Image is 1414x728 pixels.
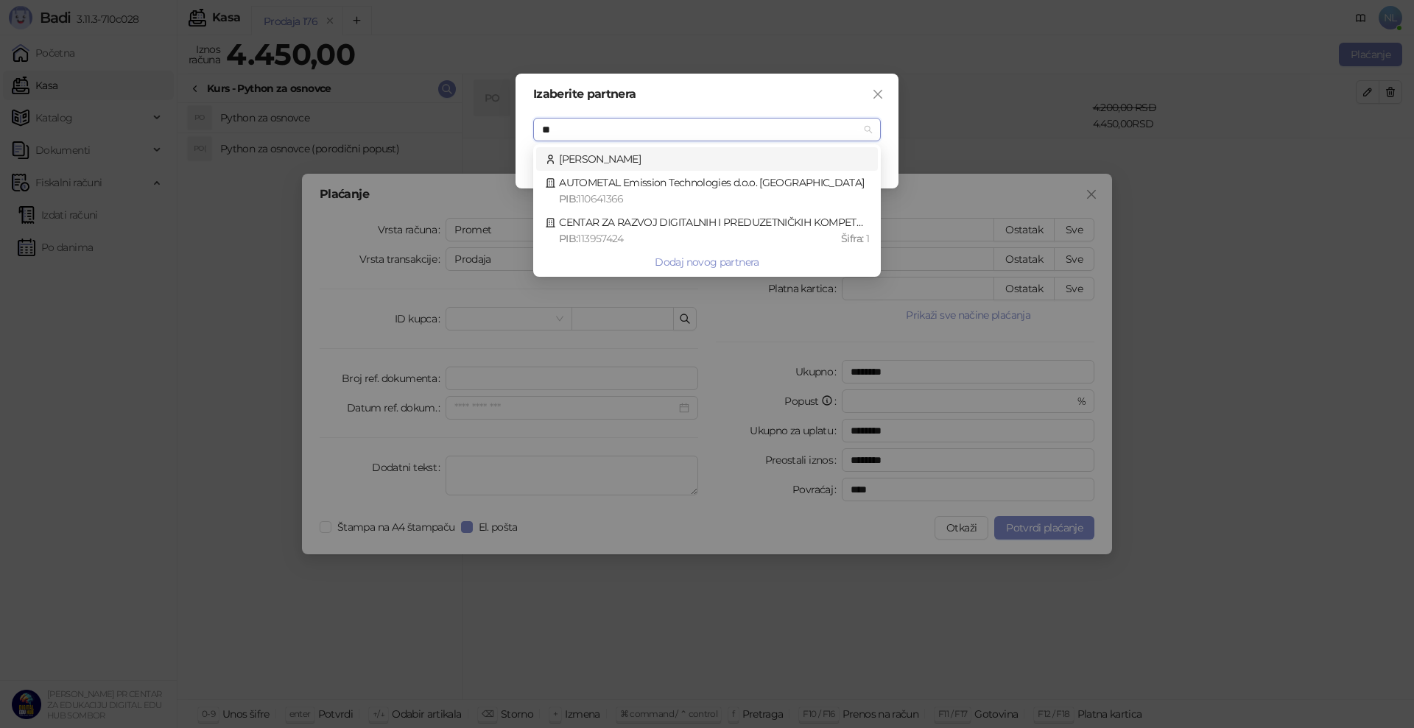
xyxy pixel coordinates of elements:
[866,82,890,106] button: Close
[841,232,866,245] span: Šifra :
[536,250,878,274] button: Dodaj novog partnera
[533,88,881,100] div: Izaberite partnera
[559,232,577,245] span: PIB :
[559,192,577,205] span: PIB :
[872,88,884,100] span: close
[866,88,890,100] span: Zatvori
[545,214,869,247] div: CENTAR ZA RAZVOJ DIGITALNIH I PREDUZETNIČKIH KOMPETENCIJA PROGRAMKO
[577,232,623,245] span: 113957424
[545,174,869,207] div: AUTOMETAL Emission Technologies d.o.o. [GEOGRAPHIC_DATA]
[577,192,623,205] span: 110641366
[545,151,869,167] div: [PERSON_NAME]
[866,232,869,245] span: 1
